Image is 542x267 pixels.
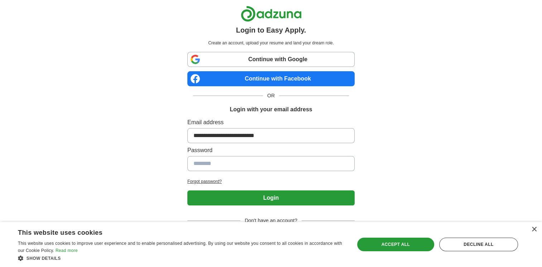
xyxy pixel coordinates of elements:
div: Close [531,227,537,232]
label: Password [187,146,355,155]
p: Create an account, upload your resume and land your dream role. [189,40,353,46]
span: Don't have an account? [240,217,302,224]
div: Decline all [439,238,518,251]
label: Email address [187,118,355,127]
a: Continue with Google [187,52,355,67]
div: Accept all [357,238,434,251]
h1: Login with your email address [230,105,312,114]
h1: Login to Easy Apply. [236,25,306,35]
span: Show details [27,256,61,261]
img: Adzuna logo [241,6,302,22]
a: Continue with Facebook [187,71,355,86]
span: OR [263,92,279,99]
a: Forgot password? [187,178,355,185]
div: This website uses cookies [18,226,327,237]
div: Show details [18,254,345,262]
button: Login [187,190,355,205]
a: Read more, opens a new window [56,248,78,253]
span: This website uses cookies to improve user experience and to enable personalised advertising. By u... [18,241,342,253]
